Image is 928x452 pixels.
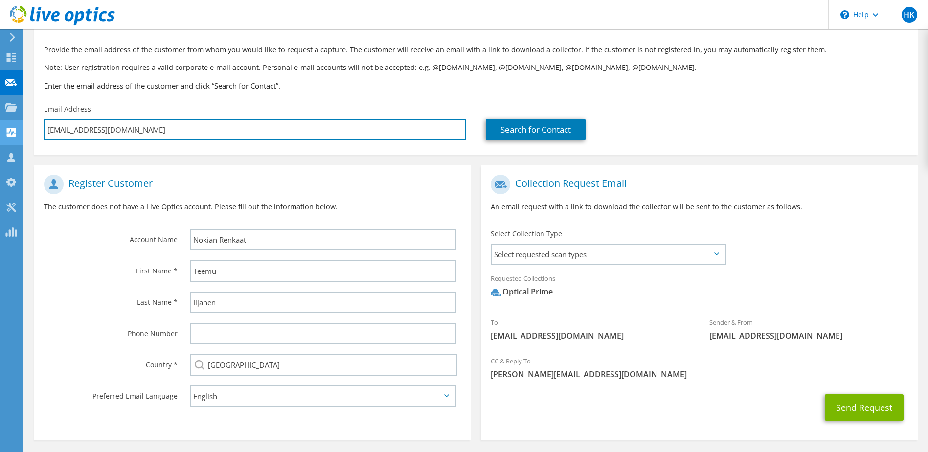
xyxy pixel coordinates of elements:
[44,104,91,114] label: Email Address
[44,354,178,370] label: Country *
[491,330,690,341] span: [EMAIL_ADDRESS][DOMAIN_NAME]
[481,268,918,307] div: Requested Collections
[902,7,917,23] span: HK
[44,292,178,307] label: Last Name *
[491,229,562,239] label: Select Collection Type
[44,202,461,212] p: The customer does not have a Live Optics account. Please fill out the information below.
[486,119,586,140] a: Search for Contact
[44,80,908,91] h3: Enter the email address of the customer and click “Search for Contact”.
[44,45,908,55] p: Provide the email address of the customer from whom you would like to request a capture. The cust...
[700,312,918,346] div: Sender & From
[44,175,456,194] h1: Register Customer
[492,245,724,264] span: Select requested scan types
[491,286,553,297] div: Optical Prime
[491,175,903,194] h1: Collection Request Email
[491,202,908,212] p: An email request with a link to download the collector will be sent to the customer as follows.
[44,260,178,276] label: First Name *
[44,385,178,401] label: Preferred Email Language
[481,351,918,384] div: CC & Reply To
[44,62,908,73] p: Note: User registration requires a valid corporate e-mail account. Personal e-mail accounts will ...
[481,312,700,346] div: To
[44,323,178,339] label: Phone Number
[709,330,908,341] span: [EMAIL_ADDRESS][DOMAIN_NAME]
[840,10,849,19] svg: \n
[825,394,904,421] button: Send Request
[491,369,908,380] span: [PERSON_NAME][EMAIL_ADDRESS][DOMAIN_NAME]
[44,229,178,245] label: Account Name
